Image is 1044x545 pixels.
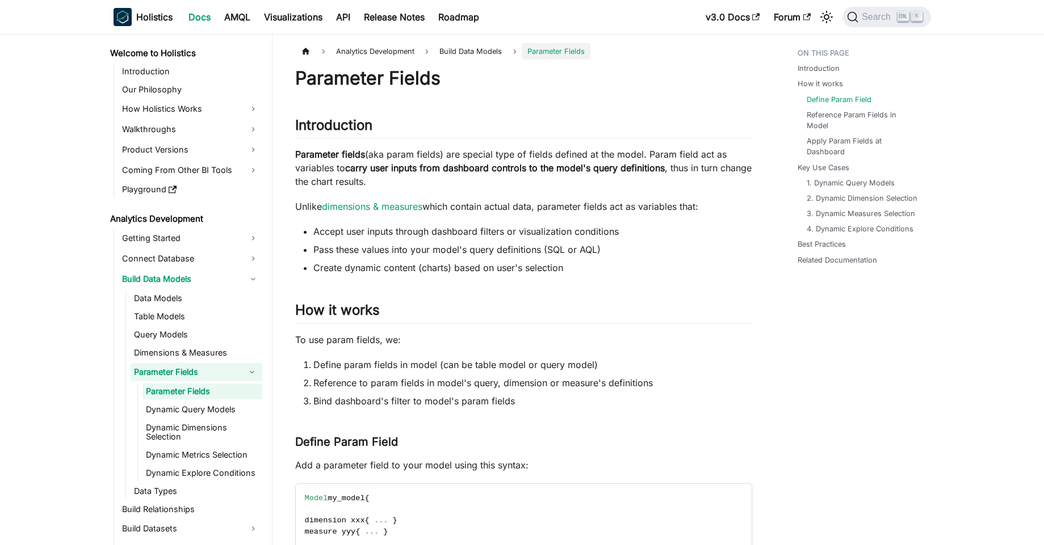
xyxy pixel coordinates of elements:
[434,43,508,60] span: Build Data Models
[119,161,262,179] a: Coming From Other BI Tools
[142,465,262,481] a: Dynamic Explore Conditions
[858,12,898,22] span: Search
[131,363,242,381] a: Parameter Fields
[365,494,370,502] span: {
[295,149,365,160] strong: Parameter fields
[807,193,917,204] a: 2. Dynamic Dimension Selection
[798,162,849,173] a: Key Use Cases
[295,458,752,472] p: Add a parameter field to your model using this syntax:
[817,8,836,26] button: Switch between dark and light mode (currently light mode)
[807,208,915,219] a: 3. Dynamic Measures Selection
[142,447,262,463] a: Dynamic Metrics Selection
[357,8,431,26] a: Release Notes
[131,345,262,361] a: Dimensions & Measures
[142,402,262,417] a: Dynamic Query Models
[328,494,364,502] span: my_model
[313,394,752,408] li: Bind dashboard's filter to model's param fields
[431,8,486,26] a: Roadmap
[119,519,262,538] a: Build Datasets
[119,501,262,517] a: Build Relationships
[374,516,388,525] span: ...
[295,147,752,188] p: (aka param fields) are special type of fields defined at the model. Param field act as variables ...
[807,109,920,131] a: Reference Param Fields in Model
[131,290,262,306] a: Data Models
[911,11,923,22] kbd: K
[842,7,930,27] button: Search (Ctrl+K)
[807,223,913,234] a: 4. Dynamic Explore Conditions
[807,178,895,188] a: 1. Dynamic Query Models
[329,8,357,26] a: API
[119,64,262,79] a: Introduction
[699,8,767,26] a: v3.0 Docs
[522,43,590,60] span: Parameter Fields
[257,8,329,26] a: Visualizations
[119,270,262,288] a: Build Data Models
[107,211,262,227] a: Analytics Development
[807,136,920,157] a: Apply Param Fields at Dashboard
[313,376,752,390] li: Reference to param fields in model's query, dimension or measure's definitions
[119,181,262,197] a: Playground
[131,327,262,343] a: Query Models
[355,527,360,536] span: {
[807,94,871,105] a: Define Param Field
[131,483,262,499] a: Data Types
[131,309,262,324] a: Table Models
[217,8,257,26] a: AMQL
[345,162,665,174] strong: carry user inputs from dashboard controls to the model's query definitions
[119,250,262,268] a: Connect Database
[107,45,262,61] a: Welcome to Holistics
[365,527,379,536] span: ...
[798,63,840,74] a: Introduction
[798,255,877,265] a: Related Documentation
[295,435,752,449] h3: Define Param Field
[114,8,173,26] a: HolisticsHolistics
[365,516,370,525] span: {
[295,200,752,213] p: Unlike which contain actual data, parameter fields act as variables that:
[119,229,262,247] a: Getting Started
[305,494,328,502] span: Model
[313,358,752,371] li: Define param fields in model (can be table model or query model)
[242,363,262,381] button: Collapse sidebar category 'Parameter Fields'
[305,516,365,525] span: dimension xxx
[102,34,272,545] nav: Docs sidebar
[313,243,752,256] li: Pass these values into your model's query definitions (SQL or AQL)
[182,8,217,26] a: Docs
[393,516,397,525] span: }
[119,100,262,118] a: How Holistics Works
[295,43,752,60] nav: Breadcrumbs
[114,8,132,26] img: Holistics
[119,141,262,159] a: Product Versions
[119,120,262,138] a: Walkthroughs
[136,10,173,24] b: Holistics
[313,225,752,238] li: Accept user inputs through dashboard filters or visualization conditions
[798,78,843,89] a: How it works
[767,8,817,26] a: Forum
[305,527,356,536] span: measure yyy
[295,333,752,347] p: To use param fields, we:
[798,239,846,250] a: Best Practices
[142,420,262,445] a: Dynamic Dimensions Selection
[295,67,752,90] h1: Parameter Fields
[142,383,262,399] a: Parameter Fields
[295,302,752,323] h2: How it works
[119,82,262,98] a: Our Philosophy
[322,201,422,212] a: dimensions & measures
[313,261,752,274] li: Create dynamic content (charts) based on user's selection
[383,527,388,536] span: }
[295,117,752,138] h2: Introduction
[330,43,420,60] span: Analytics Development
[295,43,317,60] a: Home page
